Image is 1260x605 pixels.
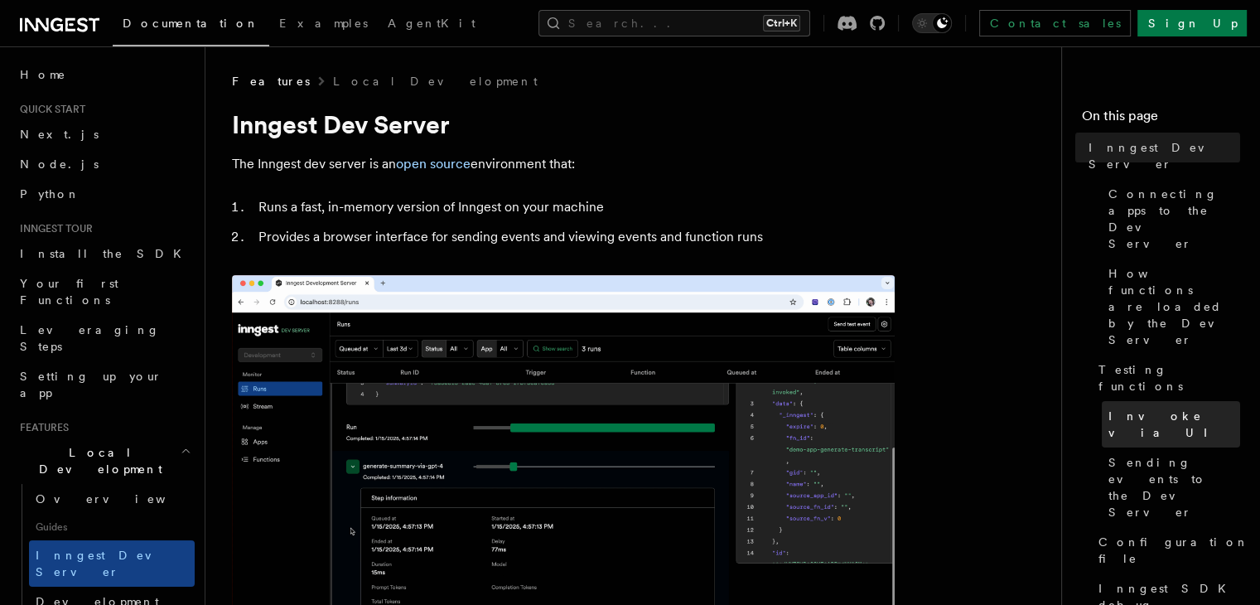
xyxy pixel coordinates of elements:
[1102,401,1240,448] a: Invoke via UI
[333,73,538,90] a: Local Development
[13,444,181,477] span: Local Development
[253,196,895,219] li: Runs a fast, in-memory version of Inngest on your machine
[279,17,368,30] span: Examples
[29,514,195,540] span: Guides
[269,5,378,45] a: Examples
[1102,259,1240,355] a: How functions are loaded by the Dev Server
[1098,361,1240,394] span: Testing functions
[20,66,66,83] span: Home
[13,361,195,408] a: Setting up your app
[36,549,177,578] span: Inngest Dev Server
[1108,454,1240,520] span: Sending events to the Dev Server
[1082,133,1240,179] a: Inngest Dev Server
[912,13,952,33] button: Toggle dark mode
[20,157,99,171] span: Node.js
[36,492,206,506] span: Overview
[378,5,485,45] a: AgentKit
[1102,179,1240,259] a: Connecting apps to the Dev Server
[396,156,471,172] a: open source
[20,277,118,307] span: Your first Functions
[29,540,195,587] a: Inngest Dev Server
[253,225,895,249] li: Provides a browser interface for sending events and viewing events and function runs
[1108,265,1240,348] span: How functions are loaded by the Dev Server
[13,119,195,149] a: Next.js
[13,149,195,179] a: Node.js
[13,239,195,269] a: Install the SDK
[13,103,85,116] span: Quick start
[1137,10,1247,36] a: Sign Up
[20,128,99,141] span: Next.js
[1108,408,1240,441] span: Invoke via UI
[13,222,93,235] span: Inngest tour
[1092,527,1240,574] a: Configuration file
[1092,355,1240,401] a: Testing functions
[1102,448,1240,527] a: Sending events to the Dev Server
[388,17,476,30] span: AgentKit
[763,15,800,31] kbd: Ctrl+K
[1082,106,1240,133] h4: On this page
[13,269,195,315] a: Your first Functions
[123,17,259,30] span: Documentation
[1089,139,1240,172] span: Inngest Dev Server
[232,73,310,90] span: Features
[20,247,191,260] span: Install the SDK
[13,315,195,361] a: Leveraging Steps
[20,187,80,201] span: Python
[1098,534,1249,567] span: Configuration file
[29,484,195,514] a: Overview
[20,370,162,399] span: Setting up your app
[20,323,160,353] span: Leveraging Steps
[979,10,1131,36] a: Contact sales
[232,109,895,139] h1: Inngest Dev Server
[113,5,269,46] a: Documentation
[1108,186,1240,252] span: Connecting apps to the Dev Server
[13,421,69,434] span: Features
[13,438,195,484] button: Local Development
[13,60,195,90] a: Home
[13,179,195,209] a: Python
[538,10,810,36] button: Search...Ctrl+K
[232,152,895,176] p: The Inngest dev server is an environment that:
